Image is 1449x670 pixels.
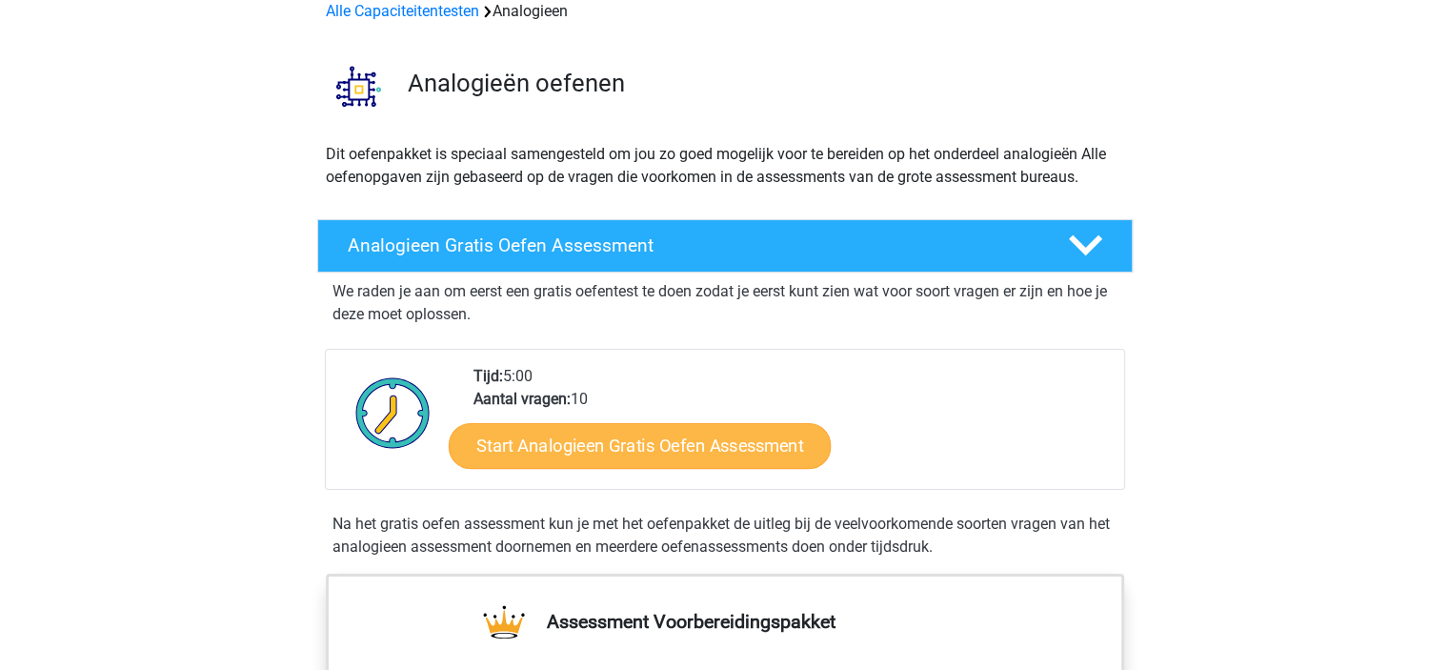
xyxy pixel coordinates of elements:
[326,2,479,20] a: Alle Capaciteitentesten
[345,365,441,460] img: Klok
[459,365,1123,489] div: 5:00 10
[318,46,399,127] img: analogieen
[449,422,831,468] a: Start Analogieen Gratis Oefen Assessment
[325,513,1125,558] div: Na het gratis oefen assessment kun je met het oefenpakket de uitleg bij de veelvoorkomende soorte...
[326,143,1124,189] p: Dit oefenpakket is speciaal samengesteld om jou zo goed mogelijk voor te bereiden op het onderdee...
[348,234,1037,256] h4: Analogieen Gratis Oefen Assessment
[473,390,571,408] b: Aantal vragen:
[332,280,1117,326] p: We raden je aan om eerst een gratis oefentest te doen zodat je eerst kunt zien wat voor soort vra...
[473,367,503,385] b: Tijd:
[310,219,1140,273] a: Analogieen Gratis Oefen Assessment
[408,69,1117,98] h3: Analogieën oefenen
